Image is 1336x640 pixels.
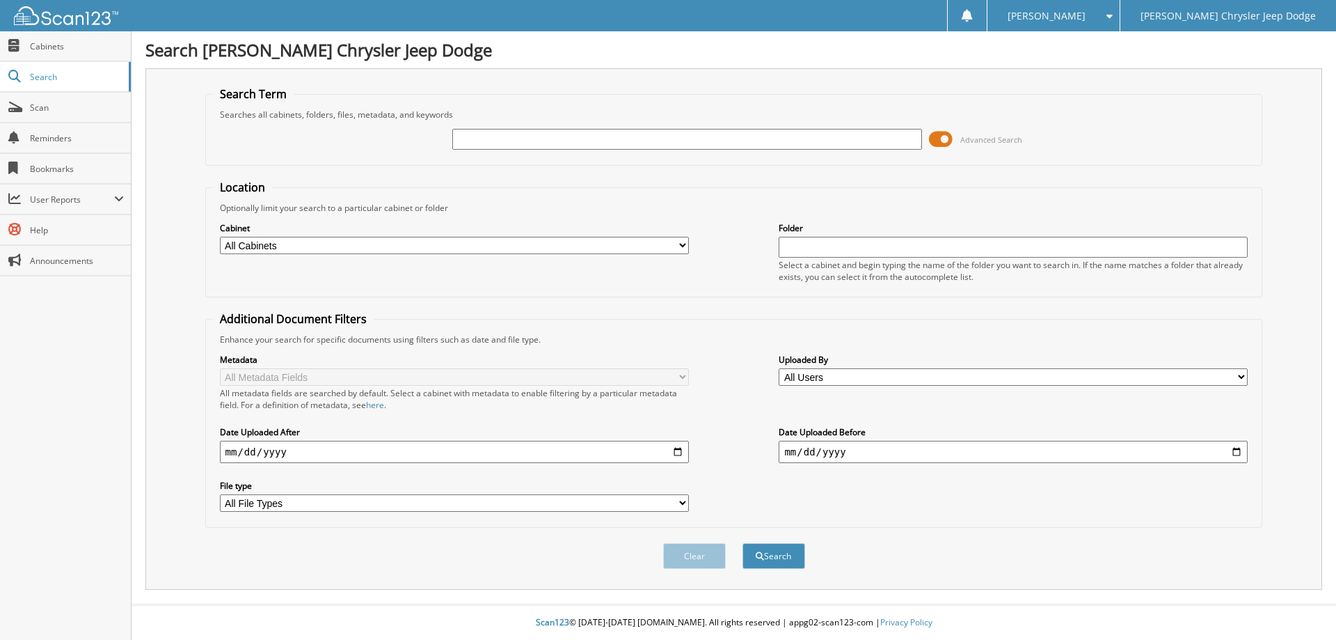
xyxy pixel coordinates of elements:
[30,40,124,52] span: Cabinets
[220,426,689,438] label: Date Uploaded After
[1008,12,1085,20] span: [PERSON_NAME]
[30,194,114,205] span: User Reports
[30,163,124,175] span: Bookmarks
[14,6,118,25] img: scan123-logo-white.svg
[220,480,689,492] label: File type
[30,255,124,267] span: Announcements
[779,222,1248,234] label: Folder
[960,134,1022,145] span: Advanced Search
[213,180,272,195] legend: Location
[779,259,1248,283] div: Select a cabinet and begin typing the name of the folder you want to search in. If the name match...
[1140,12,1316,20] span: [PERSON_NAME] Chrysler Jeep Dodge
[779,426,1248,438] label: Date Uploaded Before
[213,86,294,102] legend: Search Term
[536,616,569,628] span: Scan123
[220,441,689,463] input: start
[30,224,124,236] span: Help
[779,354,1248,366] label: Uploaded By
[366,399,384,411] a: here
[145,38,1322,61] h1: Search [PERSON_NAME] Chrysler Jeep Dodge
[779,441,1248,463] input: end
[213,109,1255,120] div: Searches all cabinets, folders, files, metadata, and keywords
[30,102,124,114] span: Scan
[220,222,689,234] label: Cabinet
[30,132,124,144] span: Reminders
[213,202,1255,214] div: Optionally limit your search to a particular cabinet or folder
[213,311,374,327] legend: Additional Document Filters
[213,334,1255,345] div: Enhance your search for specific documents using filters such as date and file type.
[742,543,805,569] button: Search
[30,71,122,83] span: Search
[880,616,932,628] a: Privacy Policy
[220,387,689,411] div: All metadata fields are searched by default. Select a cabinet with metadata to enable filtering b...
[663,543,726,569] button: Clear
[132,606,1336,640] div: © [DATE]-[DATE] [DOMAIN_NAME]. All rights reserved | appg02-scan123-com |
[220,354,689,366] label: Metadata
